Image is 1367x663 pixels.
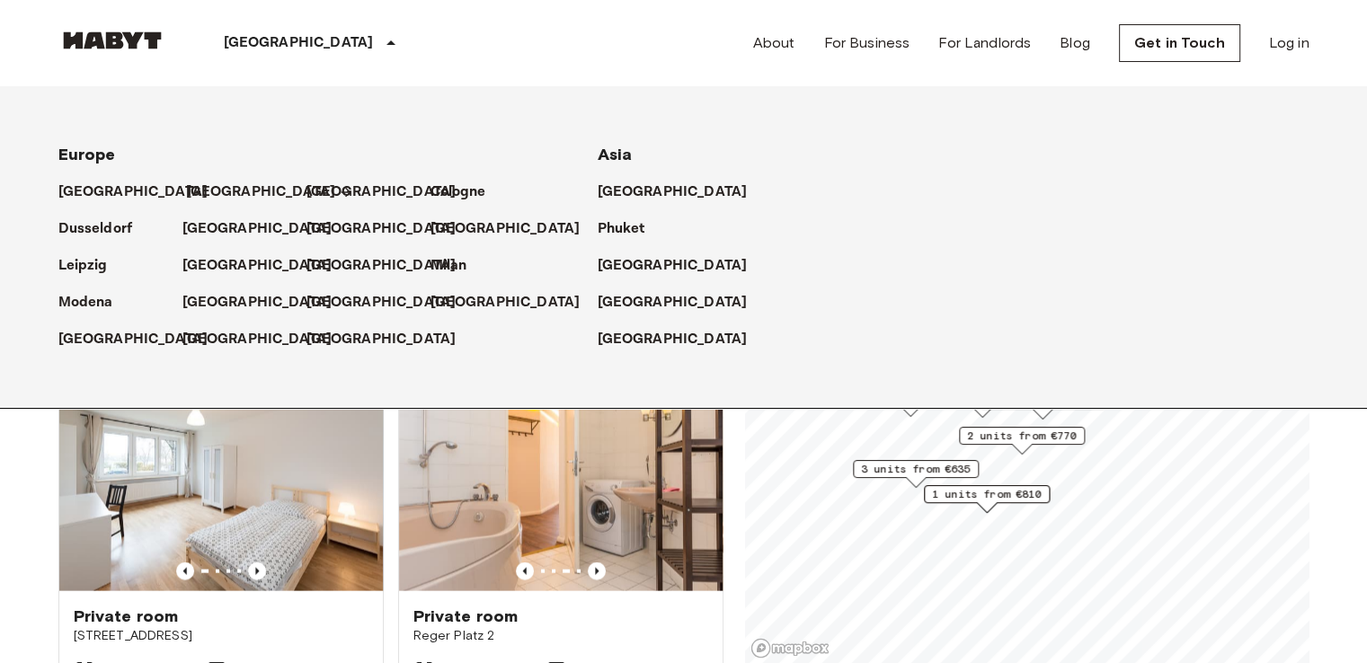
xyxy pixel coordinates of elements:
[58,255,126,277] a: Leipzig
[58,218,133,240] p: Dusseldorf
[598,255,748,277] p: [GEOGRAPHIC_DATA]
[823,32,910,54] a: For Business
[431,181,486,203] p: Cologne
[306,329,457,350] p: [GEOGRAPHIC_DATA]
[938,32,1031,54] a: For Landlords
[413,606,519,627] span: Private room
[431,292,599,314] a: [GEOGRAPHIC_DATA]
[306,181,475,203] a: [GEOGRAPHIC_DATA]
[431,292,581,314] p: [GEOGRAPHIC_DATA]
[413,627,708,645] span: Reger Platz 2
[750,638,830,659] a: Mapbox logo
[853,460,979,488] div: Map marker
[306,218,475,240] a: [GEOGRAPHIC_DATA]
[58,292,131,314] a: Modena
[58,145,116,164] span: Europe
[967,428,1077,444] span: 2 units from €770
[306,255,457,277] p: [GEOGRAPHIC_DATA]
[58,218,151,240] a: Dusseldorf
[959,427,1085,455] div: Map marker
[924,485,1050,513] div: Map marker
[598,292,748,314] p: [GEOGRAPHIC_DATA]
[58,31,166,49] img: Habyt
[431,218,581,240] p: [GEOGRAPHIC_DATA]
[58,181,226,203] a: [GEOGRAPHIC_DATA]
[306,181,457,203] p: [GEOGRAPHIC_DATA]
[58,181,209,203] p: [GEOGRAPHIC_DATA]
[306,329,475,350] a: [GEOGRAPHIC_DATA]
[248,562,266,580] button: Previous image
[598,181,748,203] p: [GEOGRAPHIC_DATA]
[182,255,351,277] a: [GEOGRAPHIC_DATA]
[399,376,723,591] img: Marketing picture of unit DE-02-034-02M
[182,329,351,350] a: [GEOGRAPHIC_DATA]
[598,181,766,203] a: [GEOGRAPHIC_DATA]
[186,181,354,203] a: [GEOGRAPHIC_DATA]
[59,376,383,591] img: Marketing picture of unit DE-02-042-01M
[74,627,368,645] span: [STREET_ADDRESS]
[182,255,333,277] p: [GEOGRAPHIC_DATA]
[598,329,748,350] p: [GEOGRAPHIC_DATA]
[598,329,766,350] a: [GEOGRAPHIC_DATA]
[1269,32,1309,54] a: Log in
[306,292,475,314] a: [GEOGRAPHIC_DATA]
[182,218,351,240] a: [GEOGRAPHIC_DATA]
[598,218,645,240] p: Phuket
[182,292,333,314] p: [GEOGRAPHIC_DATA]
[306,292,457,314] p: [GEOGRAPHIC_DATA]
[182,329,333,350] p: [GEOGRAPHIC_DATA]
[182,292,351,314] a: [GEOGRAPHIC_DATA]
[588,562,606,580] button: Previous image
[431,255,485,277] a: Milan
[431,255,467,277] p: Milan
[224,32,374,54] p: [GEOGRAPHIC_DATA]
[306,255,475,277] a: [GEOGRAPHIC_DATA]
[176,562,194,580] button: Previous image
[516,562,534,580] button: Previous image
[598,145,633,164] span: Asia
[182,218,333,240] p: [GEOGRAPHIC_DATA]
[431,218,599,240] a: [GEOGRAPHIC_DATA]
[58,255,108,277] p: Leipzig
[753,32,795,54] a: About
[1119,24,1240,62] a: Get in Touch
[932,486,1042,502] span: 1 units from €810
[186,181,336,203] p: [GEOGRAPHIC_DATA]
[1060,32,1090,54] a: Blog
[598,218,663,240] a: Phuket
[598,255,766,277] a: [GEOGRAPHIC_DATA]
[58,329,209,350] p: [GEOGRAPHIC_DATA]
[306,218,457,240] p: [GEOGRAPHIC_DATA]
[58,329,226,350] a: [GEOGRAPHIC_DATA]
[431,181,504,203] a: Cologne
[74,606,179,627] span: Private room
[58,292,113,314] p: Modena
[598,292,766,314] a: [GEOGRAPHIC_DATA]
[861,461,971,477] span: 3 units from €635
